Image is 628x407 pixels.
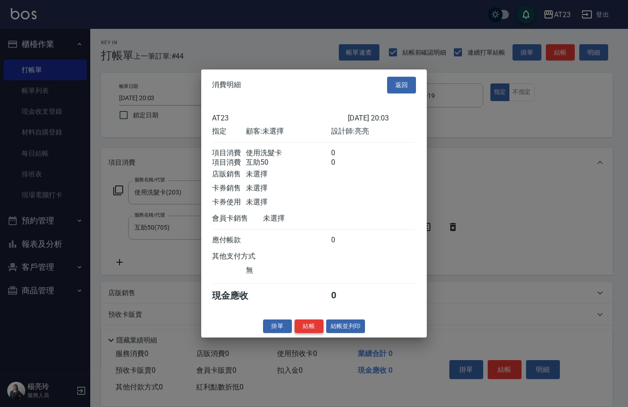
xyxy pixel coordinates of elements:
div: 0 [331,148,365,157]
div: [DATE] 20:03 [348,113,416,122]
div: 使用洗髮卡 [246,148,331,157]
div: 0 [331,235,365,245]
div: 顧客: 未選擇 [246,126,331,136]
div: 無 [246,265,331,275]
div: AT23 [212,113,348,122]
button: 結帳並列印 [326,319,365,333]
div: 設計師: 亮亮 [331,126,416,136]
div: 指定 [212,126,246,136]
div: 項目消費 [212,157,246,167]
div: 0 [331,157,365,167]
span: 消費明細 [212,80,241,89]
button: 掛單 [263,319,292,333]
div: 未選擇 [246,169,331,179]
button: 結帳 [295,319,323,333]
div: 互助50 [246,157,331,167]
button: 返回 [387,77,416,93]
div: 會員卡銷售 [212,213,263,223]
div: 卡券銷售 [212,183,246,193]
div: 未選擇 [246,183,331,193]
div: 0 [331,289,365,301]
div: 其他支付方式 [212,251,280,261]
div: 店販銷售 [212,169,246,179]
div: 應付帳款 [212,235,246,245]
div: 未選擇 [246,197,331,207]
div: 未選擇 [263,213,348,223]
div: 項目消費 [212,148,246,157]
div: 卡券使用 [212,197,246,207]
div: 現金應收 [212,289,263,301]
